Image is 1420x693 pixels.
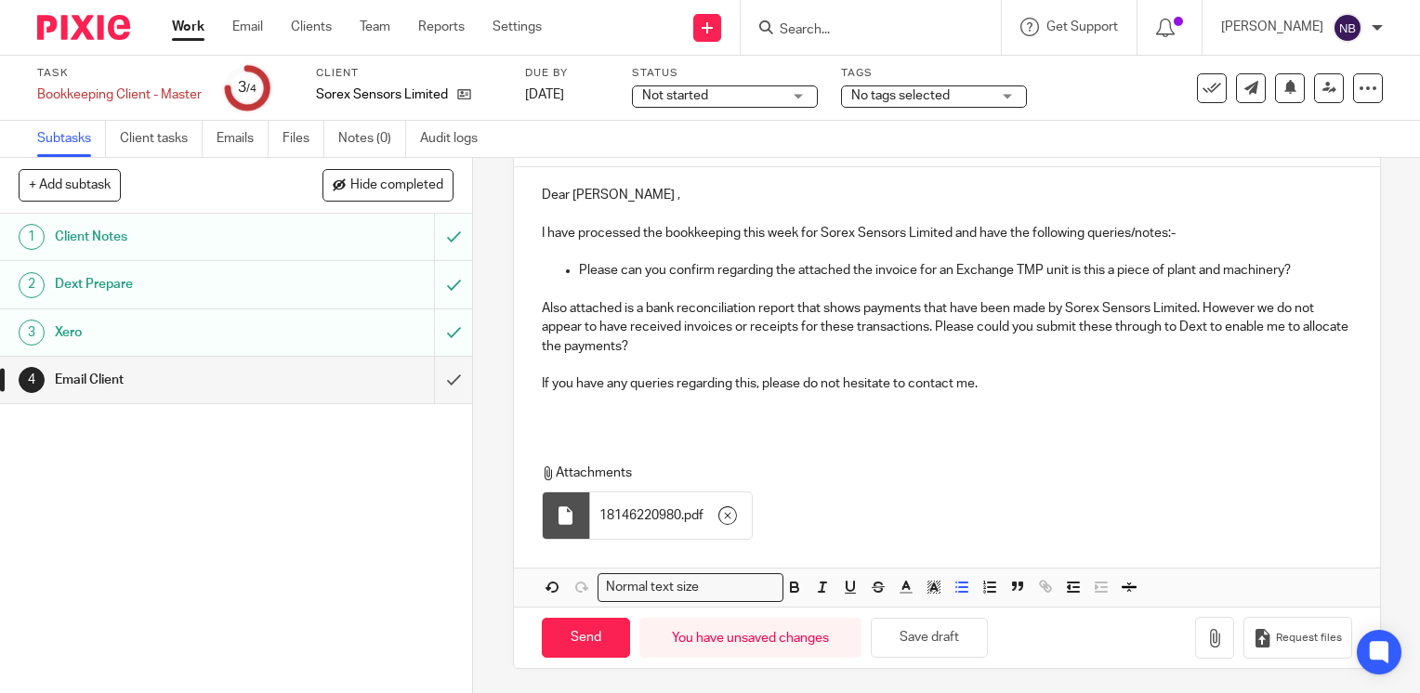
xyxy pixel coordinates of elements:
h1: Client Notes [55,223,296,251]
p: Please can you confirm regarding the attached the invoice for an Exchange TMP unit is this a piec... [579,261,1352,280]
span: Request files [1276,631,1342,646]
div: 1 [19,224,45,250]
a: Work [172,18,204,36]
a: Client tasks [120,121,203,157]
img: svg%3E [1333,13,1362,43]
a: Clients [291,18,332,36]
small: /4 [246,84,256,94]
button: Hide completed [322,169,454,201]
div: Search for option [598,573,783,602]
p: I have processed the bookkeeping this week for Sorex Sensors Limited and have the following queri... [542,224,1352,242]
p: [PERSON_NAME] [1221,18,1323,36]
div: . [590,492,752,539]
button: Save draft [871,618,988,658]
span: pdf [684,506,703,525]
h1: Xero [55,319,296,346]
div: 3 [238,77,256,98]
a: Reports [418,18,465,36]
a: Files [283,121,324,157]
a: Notes (0) [338,121,406,157]
h1: Dext Prepare [55,270,296,298]
label: Client [316,66,502,81]
label: Tags [841,66,1027,81]
a: Settings [493,18,542,36]
div: 4 [19,367,45,393]
label: Task [37,66,202,81]
div: 3 [19,320,45,346]
p: Attachments [542,464,1335,482]
a: Emails [217,121,269,157]
input: Send [542,618,630,658]
span: Hide completed [350,178,443,193]
button: + Add subtask [19,169,121,201]
div: 2 [19,272,45,298]
span: 18146220980 [599,506,681,525]
a: Email [232,18,263,36]
input: Search [778,22,945,39]
img: Pixie [37,15,130,40]
span: Not started [642,89,708,102]
a: Subtasks [37,121,106,157]
a: Audit logs [420,121,492,157]
span: Normal text size [602,578,703,597]
span: Get Support [1046,20,1118,33]
span: [DATE] [525,88,564,101]
p: If you have any queries regarding this, please do not hesitate to contact me. [542,374,1352,393]
button: Request files [1243,617,1351,659]
h1: Email Client [55,366,296,394]
a: Team [360,18,390,36]
p: Also attached is a bank reconciliation report that shows payments that have been made by Sorex Se... [542,299,1352,356]
label: Due by [525,66,609,81]
p: Dear [PERSON_NAME] , [542,186,1352,204]
label: Status [632,66,818,81]
p: Sorex Sensors Limited [316,85,448,104]
input: Search for option [705,578,772,597]
span: No tags selected [851,89,950,102]
div: Bookkeeping Client - Master [37,85,202,104]
div: You have unsaved changes [639,618,861,658]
